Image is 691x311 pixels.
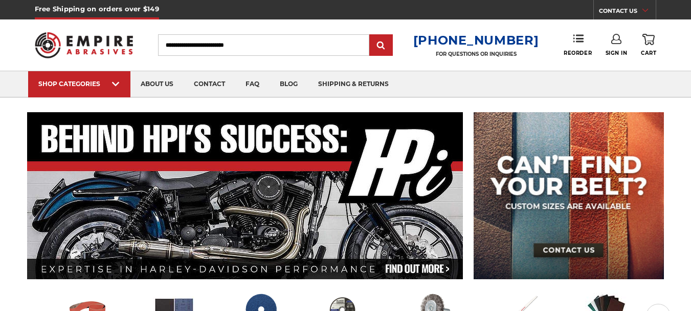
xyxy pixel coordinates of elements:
img: Banner for an interview featuring Horsepower Inc who makes Harley performance upgrades featured o... [27,112,463,279]
a: faq [235,71,270,97]
a: contact [184,71,235,97]
img: Empire Abrasives [35,26,133,64]
a: [PHONE_NUMBER] [413,33,539,48]
p: FOR QUESTIONS OR INQUIRIES [413,51,539,57]
a: shipping & returns [308,71,399,97]
span: Cart [641,50,656,56]
span: Reorder [564,50,592,56]
div: SHOP CATEGORIES [38,80,120,88]
a: about us [130,71,184,97]
a: Cart [641,34,656,56]
a: blog [270,71,308,97]
a: Reorder [564,34,592,56]
img: promo banner for custom belts. [474,112,664,279]
span: Sign In [606,50,628,56]
a: CONTACT US [599,5,656,19]
input: Submit [371,35,391,56]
